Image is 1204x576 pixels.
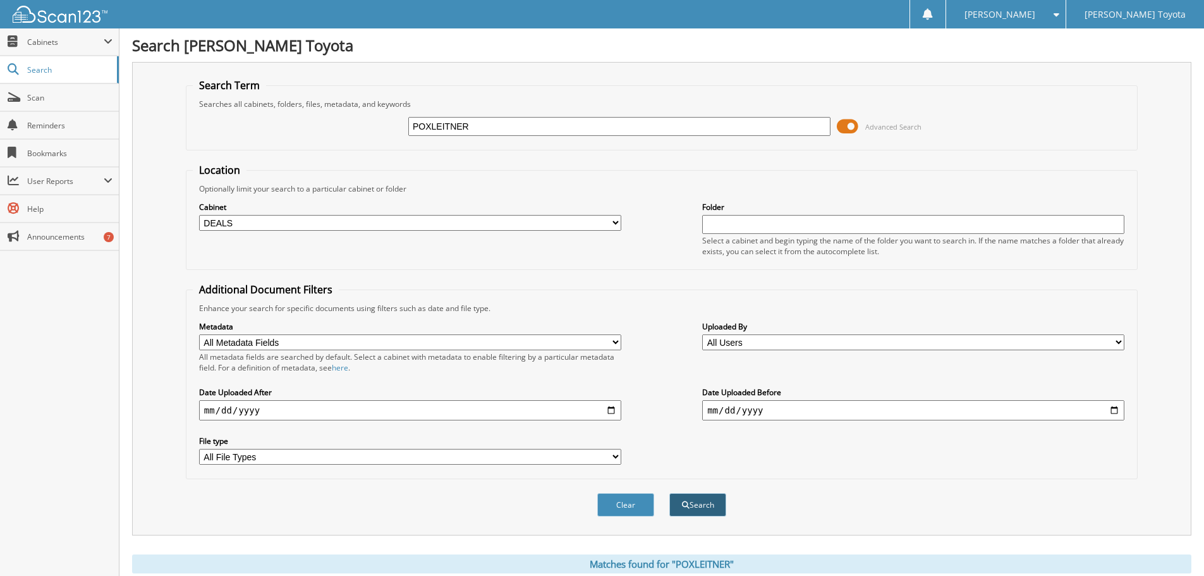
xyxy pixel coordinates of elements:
[27,120,112,131] span: Reminders
[1085,11,1186,18] span: [PERSON_NAME] Toyota
[964,11,1035,18] span: [PERSON_NAME]
[702,235,1124,257] div: Select a cabinet and begin typing the name of the folder you want to search in. If the name match...
[27,37,104,47] span: Cabinets
[199,202,621,212] label: Cabinet
[27,148,112,159] span: Bookmarks
[193,303,1131,314] div: Enhance your search for specific documents using filters such as date and file type.
[132,555,1191,573] div: Matches found for "POXLEITNER"
[27,204,112,214] span: Help
[193,283,339,297] legend: Additional Document Filters
[193,99,1131,109] div: Searches all cabinets, folders, files, metadata, and keywords
[865,122,921,132] span: Advanced Search
[1141,515,1204,576] iframe: Chat Widget
[669,493,726,517] button: Search
[27,231,112,242] span: Announcements
[702,400,1124,420] input: end
[132,35,1191,56] h1: Search [PERSON_NAME] Toyota
[193,78,266,92] legend: Search Term
[13,6,107,23] img: scan123-logo-white.svg
[27,92,112,103] span: Scan
[332,362,348,373] a: here
[27,176,104,187] span: User Reports
[193,163,246,177] legend: Location
[597,493,654,517] button: Clear
[193,183,1131,194] div: Optionally limit your search to a particular cabinet or folder
[27,64,111,75] span: Search
[702,202,1124,212] label: Folder
[702,387,1124,398] label: Date Uploaded Before
[199,321,621,332] label: Metadata
[199,352,621,373] div: All metadata fields are searched by default. Select a cabinet with metadata to enable filtering b...
[199,400,621,420] input: start
[199,387,621,398] label: Date Uploaded After
[702,321,1124,332] label: Uploaded By
[104,232,114,242] div: 7
[199,436,621,446] label: File type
